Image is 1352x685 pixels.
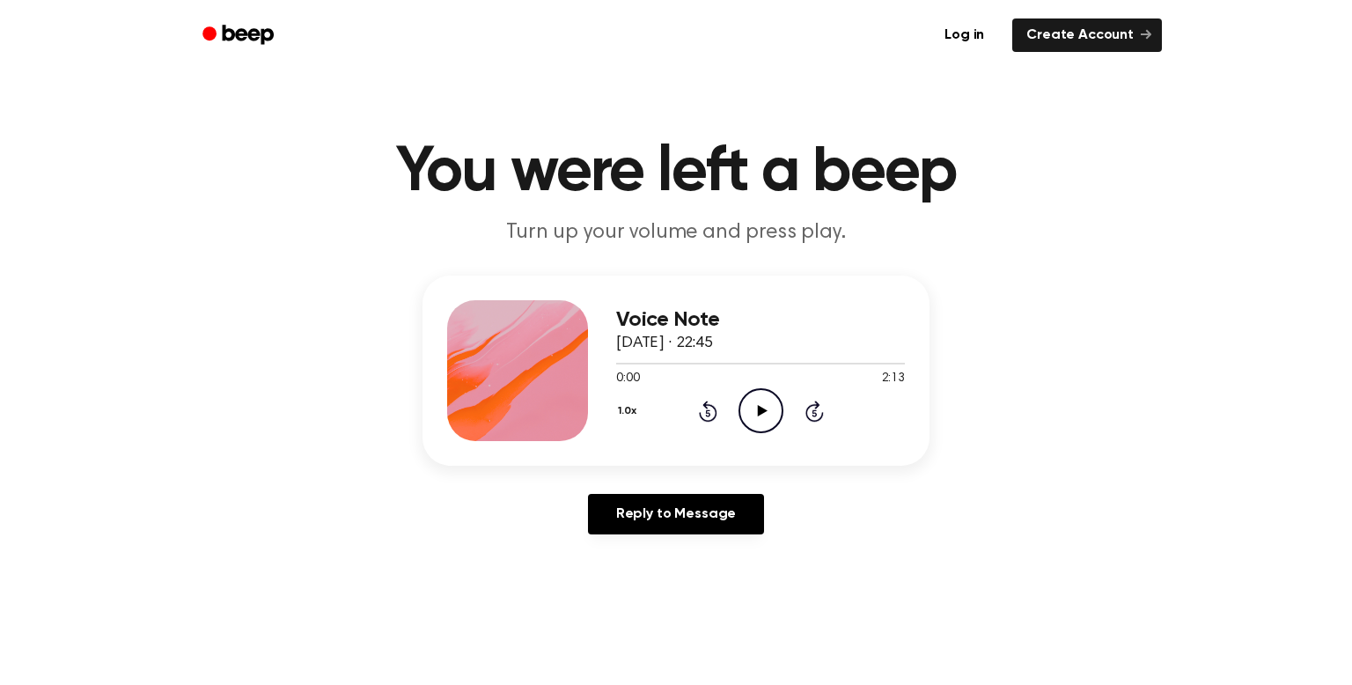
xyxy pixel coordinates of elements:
span: 0:00 [616,370,639,388]
span: 2:13 [882,370,905,388]
button: 1.0x [616,396,643,426]
a: Beep [190,18,290,53]
p: Turn up your volume and press play. [338,218,1014,247]
a: Log in [927,15,1002,55]
h3: Voice Note [616,308,905,332]
span: [DATE] · 22:45 [616,335,713,351]
a: Reply to Message [588,494,764,534]
a: Create Account [1012,18,1162,52]
h1: You were left a beep [225,141,1127,204]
